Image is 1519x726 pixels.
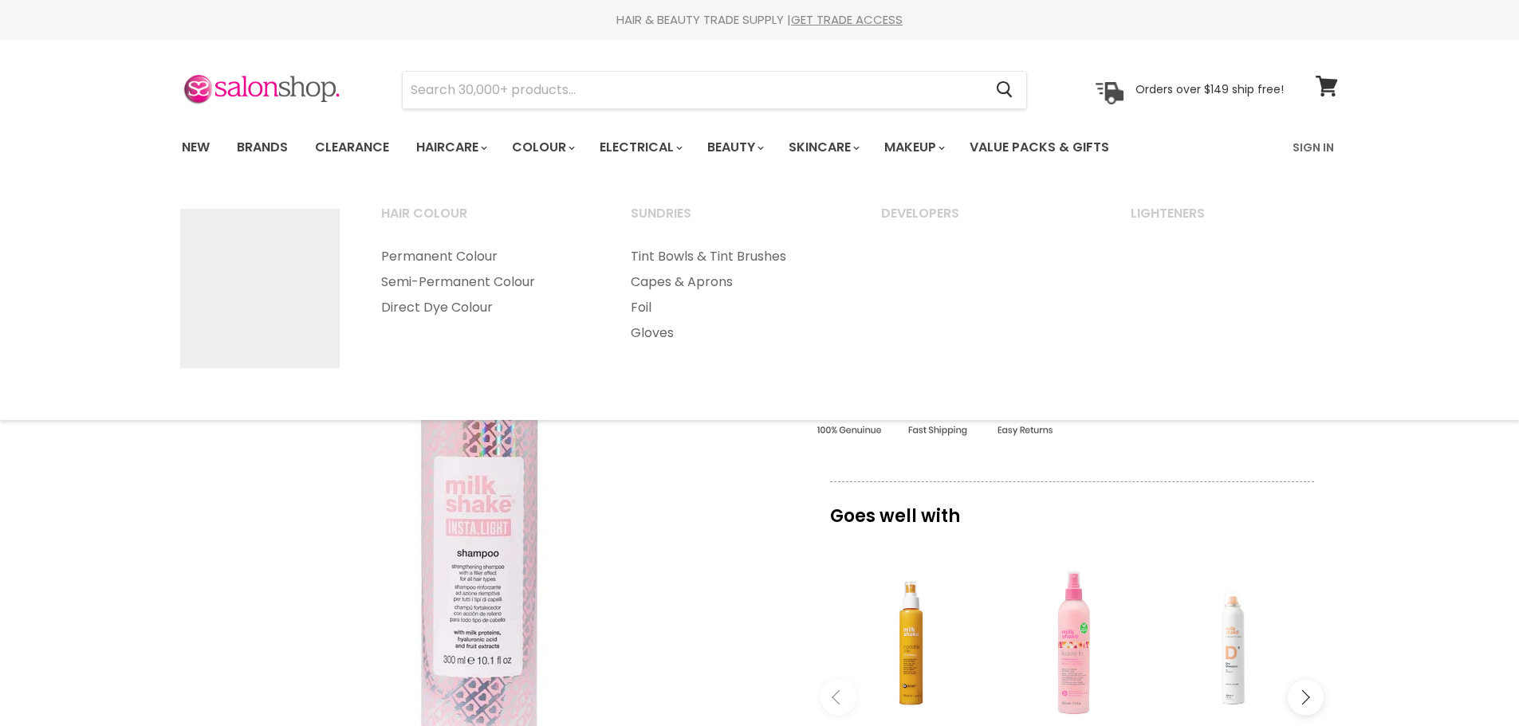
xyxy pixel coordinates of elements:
a: New [170,131,222,164]
a: Makeup [872,131,954,164]
div: HAIR & BEAUTY TRADE SUPPLY | [162,12,1358,28]
a: Hair Colour [361,201,608,241]
a: Foil [611,295,858,320]
ul: Main menu [361,244,608,320]
ul: Main menu [611,244,858,346]
a: Brands [225,131,300,164]
input: Search [403,72,984,108]
a: Direct Dye Colour [361,295,608,320]
a: Gloves [611,320,858,346]
a: Electrical [588,131,692,164]
a: Colour [500,131,584,164]
p: Orders over $149 ship free! [1135,82,1284,96]
iframe: Gorgias live chat messenger [1439,651,1503,710]
a: Developers [861,201,1108,241]
a: Capes & Aprons [611,269,858,295]
a: Skincare [777,131,869,164]
a: Lighteners [1111,201,1358,241]
a: Sundries [611,201,858,241]
nav: Main [162,124,1358,171]
a: GET TRADE ACCESS [791,11,903,28]
a: Tint Bowls & Tint Brushes [611,244,858,269]
form: Product [402,71,1027,109]
ul: Main menu [170,124,1202,171]
a: Permanent Colour [361,244,608,269]
p: Goes well with [830,481,1314,534]
a: Value Packs & Gifts [958,131,1121,164]
a: Haircare [404,131,497,164]
a: Semi-Permanent Colour [361,269,608,295]
a: Sign In [1283,131,1344,164]
a: Clearance [303,131,401,164]
button: Search [984,72,1026,108]
a: Beauty [695,131,773,164]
